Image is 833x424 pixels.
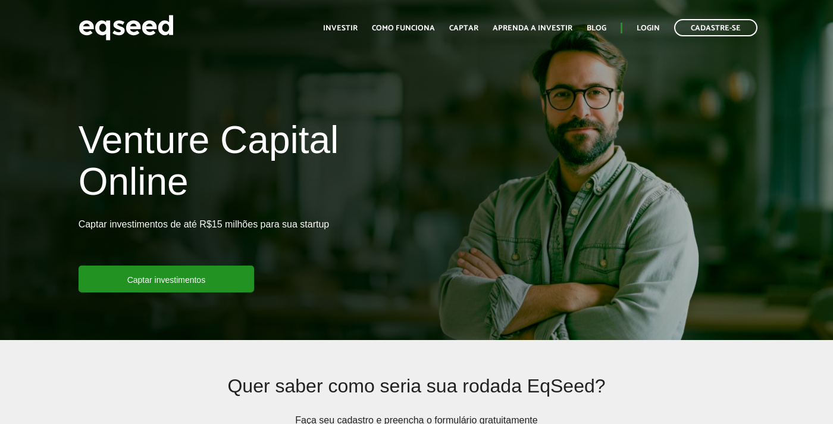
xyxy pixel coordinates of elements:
[79,119,408,209] h1: Venture Capital Online
[79,266,255,292] a: Captar investimentos
[148,376,685,414] h2: Quer saber como seria sua rodada EqSeed?
[587,24,606,32] a: Blog
[637,24,660,32] a: Login
[323,24,358,32] a: Investir
[79,219,330,266] p: Captar investimentos de até R$15 milhões para sua startup
[493,24,572,32] a: Aprenda a investir
[449,24,478,32] a: Captar
[79,12,174,43] img: EqSeed
[372,24,435,32] a: Como funciona
[674,19,757,36] a: Cadastre-se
